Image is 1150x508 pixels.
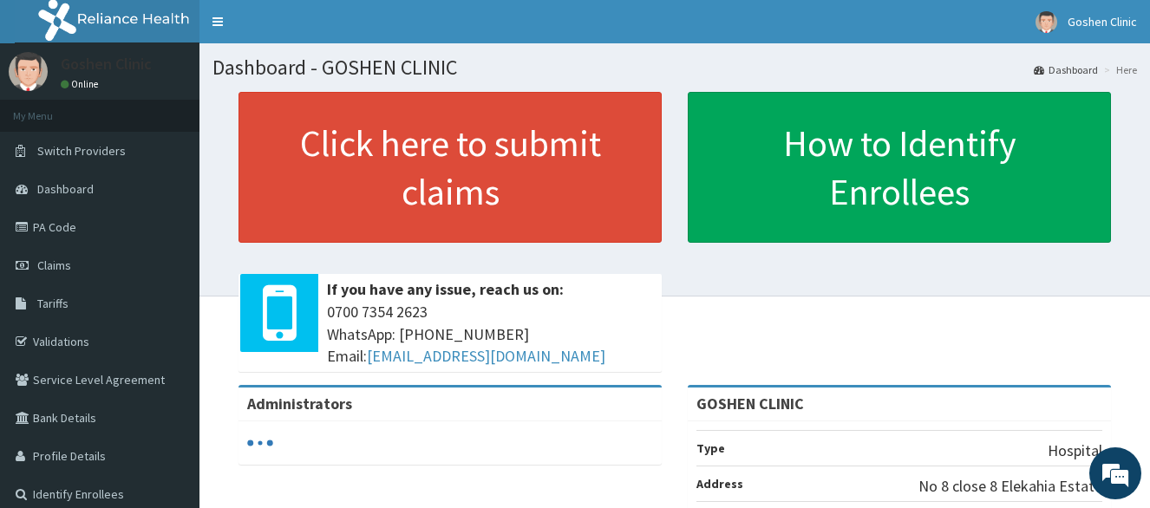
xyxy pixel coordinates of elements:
span: Dashboard [37,181,94,197]
b: Administrators [247,394,352,414]
a: Online [61,78,102,90]
span: Claims [37,257,71,273]
b: Type [696,440,725,456]
strong: GOSHEN CLINIC [696,394,804,414]
h1: Dashboard - GOSHEN CLINIC [212,56,1137,79]
p: Hospital [1048,440,1102,462]
a: How to Identify Enrollees [688,92,1111,243]
a: Click here to submit claims [238,92,662,243]
svg: audio-loading [247,430,273,456]
span: Goshen Clinic [1068,14,1137,29]
span: 0700 7354 2623 WhatsApp: [PHONE_NUMBER] Email: [327,301,653,368]
span: Tariffs [37,296,69,311]
a: [EMAIL_ADDRESS][DOMAIN_NAME] [367,346,605,366]
b: Address [696,476,743,492]
p: Goshen Clinic [61,56,152,72]
b: If you have any issue, reach us on: [327,279,564,299]
li: Here [1100,62,1137,77]
a: Dashboard [1034,62,1098,77]
img: User Image [9,52,48,91]
img: User Image [1036,11,1057,33]
p: No 8 close 8 Elekahia Estate [918,475,1102,498]
span: Switch Providers [37,143,126,159]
